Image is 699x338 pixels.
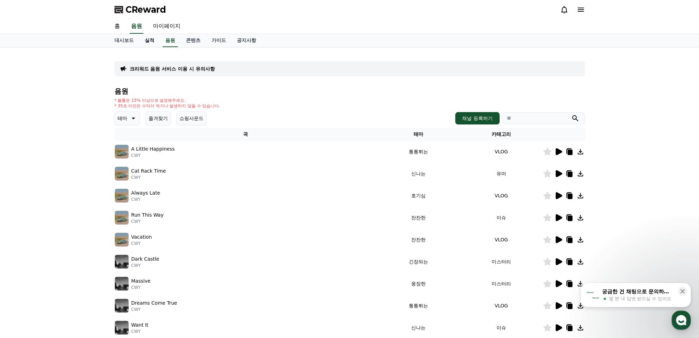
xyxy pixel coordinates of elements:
td: 호기심 [377,185,460,207]
p: Vacation [131,233,152,241]
a: 가이드 [206,34,231,47]
td: 유머 [460,163,543,185]
p: * 35초 미만은 수익이 적거나 발생하지 않을 수 있습니다. [114,103,220,109]
td: 신나는 [377,163,460,185]
p: Dreams Come True [131,299,177,307]
span: 설정 [106,228,114,234]
td: 잔잔한 [377,229,460,251]
p: CWY [131,285,151,290]
a: CReward [114,4,166,15]
td: 미스터리 [460,273,543,295]
p: Run This Way [131,211,164,219]
a: 대화 [45,218,89,235]
span: 홈 [22,228,26,234]
img: music [115,189,129,203]
a: 공지사항 [231,34,262,47]
td: VLOG [460,185,543,207]
p: CWY [131,219,164,224]
a: 대시보드 [109,34,139,47]
h4: 음원 [114,87,585,95]
td: 통통튀는 [377,141,460,163]
td: VLOG [460,229,543,251]
p: CWY [131,307,177,312]
a: 마이페이지 [148,19,186,34]
img: music [115,255,129,269]
a: 크리워드 음원 서비스 이용 시 유의사항 [130,65,215,72]
p: 테마 [118,113,127,123]
p: CWY [131,263,159,268]
p: CWY [131,153,175,158]
p: A Little Happiness [131,145,175,153]
p: Want It [131,321,149,329]
span: CReward [125,4,166,15]
p: CWY [131,197,160,202]
p: CWY [131,175,166,180]
td: 이슈 [460,207,543,229]
a: 실적 [139,34,160,47]
p: CWY [131,241,152,246]
button: 테마 [114,111,140,125]
p: Always Late [131,189,160,197]
td: VLOG [460,295,543,317]
img: music [115,233,129,247]
a: 음원 [163,34,178,47]
th: 테마 [377,128,460,141]
p: Dark Castle [131,255,159,263]
img: music [115,321,129,335]
td: VLOG [460,141,543,163]
a: 설정 [89,218,132,235]
td: 미스터리 [460,251,543,273]
td: 웅장한 [377,273,460,295]
button: 채널 등록하기 [455,112,499,124]
a: 홈 [2,218,45,235]
img: music [115,299,129,313]
p: CWY [131,329,149,334]
button: 쇼핑사운드 [176,111,207,125]
a: 홈 [109,19,125,34]
img: music [115,167,129,181]
a: 콘텐츠 [181,34,206,47]
p: Massive [131,277,151,285]
th: 곡 [114,128,377,141]
img: music [115,211,129,225]
th: 카테고리 [460,128,543,141]
img: music [115,277,129,291]
td: 긴장되는 [377,251,460,273]
td: 잔잔한 [377,207,460,229]
p: * 볼륨은 15% 이상으로 설정해주세요. [114,98,220,103]
p: Cat Rack Time [131,167,166,175]
button: 즐겨찾기 [145,111,171,125]
td: 통통튀는 [377,295,460,317]
span: 대화 [63,229,71,234]
img: music [115,145,129,159]
a: 음원 [130,19,143,34]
